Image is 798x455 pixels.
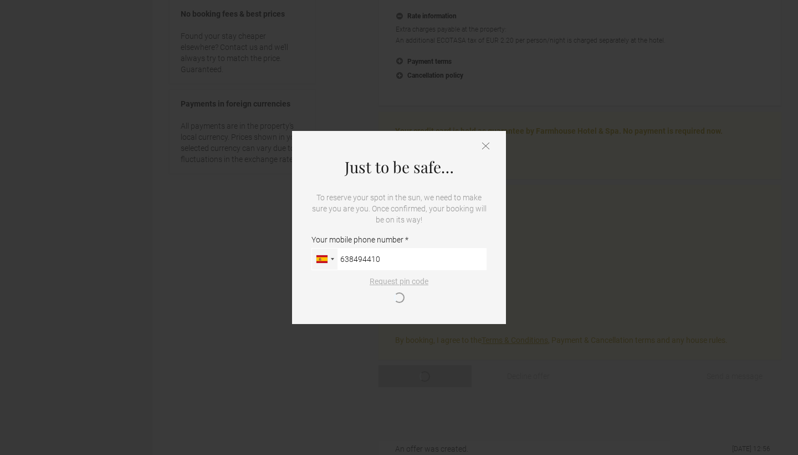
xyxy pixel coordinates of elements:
[482,142,489,151] button: Close
[363,276,435,303] button: Request pin code
[311,234,408,245] span: Your mobile phone number
[312,249,337,270] div: Spain (España): +34
[311,248,487,270] input: Your mobile phone number
[311,192,487,225] p: To reserve your spot in the sun, we need to make sure you are you. Once confirmed, your booking w...
[311,159,487,175] h4: Just to be safe…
